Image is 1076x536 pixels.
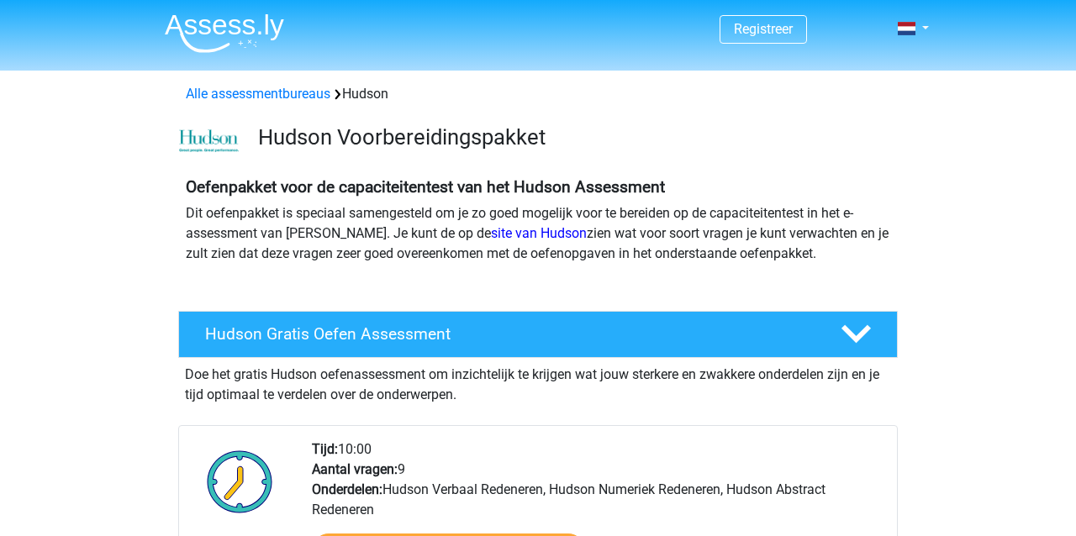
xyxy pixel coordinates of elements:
[179,129,239,153] img: cefd0e47479f4eb8e8c001c0d358d5812e054fa8.png
[734,21,793,37] a: Registreer
[312,481,382,497] b: Onderdelen:
[186,203,890,264] p: Dit oefenpakket is speciaal samengesteld om je zo goed mogelijk voor te bereiden op de capaciteit...
[258,124,884,150] h3: Hudson Voorbereidingspakket
[186,177,665,197] b: Oefenpakket voor de capaciteitentest van het Hudson Assessment
[312,441,338,457] b: Tijd:
[205,324,814,344] h4: Hudson Gratis Oefen Assessment
[186,86,330,102] a: Alle assessmentbureaus
[491,225,587,241] a: site van Hudson
[198,439,282,523] img: Klok
[171,311,905,358] a: Hudson Gratis Oefen Assessment
[179,84,897,104] div: Hudson
[165,13,284,53] img: Assessly
[178,358,898,405] div: Doe het gratis Hudson oefenassessment om inzichtelijk te krijgen wat jouw sterkere en zwakkere on...
[312,461,398,477] b: Aantal vragen:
